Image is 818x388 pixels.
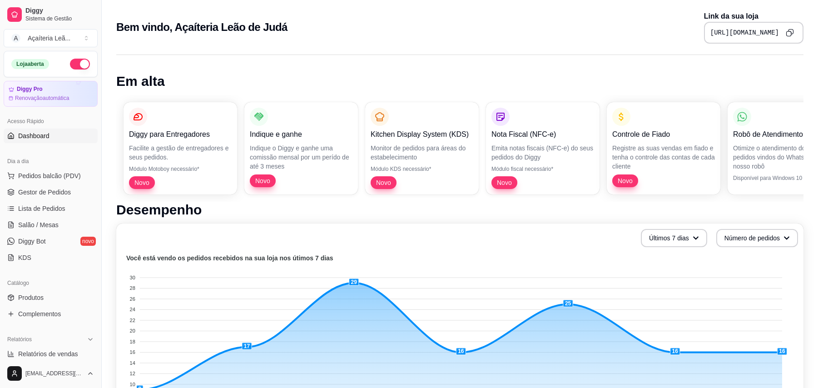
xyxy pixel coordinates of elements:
p: Módulo KDS necessário* [371,165,473,173]
span: Complementos [18,309,61,318]
pre: [URL][DOMAIN_NAME] [710,28,779,37]
p: Link da sua loja [704,11,803,22]
span: Novo [493,178,516,187]
a: KDS [4,250,98,265]
p: Emita notas fiscais (NFC-e) do seus pedidos do Diggy [491,144,594,162]
div: Açaíteria Leã ... [28,34,70,43]
span: Relatórios [7,336,32,343]
button: Select a team [4,29,98,47]
a: Diggy Botnovo [4,234,98,249]
h1: Em alta [116,73,803,90]
span: Novo [131,178,153,187]
span: Novo [614,176,636,185]
span: KDS [18,253,31,262]
tspan: 18 [130,339,135,344]
p: Módulo fiscal necessário* [491,165,594,173]
span: Lista de Pedidos [18,204,65,213]
div: Acesso Rápido [4,114,98,129]
span: Pedidos balcão (PDV) [18,171,81,180]
a: Produtos [4,290,98,305]
tspan: 22 [130,318,135,323]
tspan: 10 [130,382,135,387]
div: Dia a dia [4,154,98,169]
div: Loja aberta [11,59,49,69]
p: Módulo Motoboy necessário* [129,165,232,173]
button: Últimos 7 dias [641,229,707,247]
tspan: 12 [130,371,135,376]
p: Kitchen Display System (KDS) [371,129,473,140]
button: Pedidos balcão (PDV) [4,169,98,183]
tspan: 16 [130,349,135,355]
tspan: 28 [130,285,135,291]
a: Gestor de Pedidos [4,185,98,199]
article: Diggy Pro [17,86,43,93]
a: Dashboard [4,129,98,143]
a: Salão / Mesas [4,218,98,232]
span: Novo [252,176,274,185]
button: Número de pedidos [716,229,798,247]
button: Controle de FiadoRegistre as suas vendas em fiado e tenha o controle das contas de cada clienteNovo [607,102,720,194]
text: Você está vendo os pedidos recebidos na sua loja nos útimos 7 dias [126,254,333,262]
p: Nota Fiscal (NFC-e) [491,129,594,140]
button: [EMAIL_ADDRESS][DOMAIN_NAME] [4,363,98,384]
article: Renovação automática [15,95,69,102]
p: Facilite a gestão de entregadores e seus pedidos. [129,144,232,162]
p: Indique e ganhe [250,129,352,140]
p: Controle de Fiado [612,129,715,140]
button: Nota Fiscal (NFC-e)Emita notas fiscais (NFC-e) do seus pedidos do DiggyMódulo fiscal necessário*Novo [486,102,600,194]
button: Indique e ganheIndique o Diggy e ganhe uma comissão mensal por um perído de até 3 mesesNovo [244,102,358,194]
h1: Desempenho [116,202,803,218]
button: Diggy para EntregadoresFacilite a gestão de entregadores e seus pedidos.Módulo Motoboy necessário... [124,102,237,194]
span: Gestor de Pedidos [18,188,71,197]
tspan: 20 [130,328,135,333]
button: Copy to clipboard [783,25,797,40]
div: Catálogo [4,276,98,290]
span: Dashboard [18,131,50,140]
tspan: 26 [130,296,135,302]
span: Diggy Bot [18,237,46,246]
a: DiggySistema de Gestão [4,4,98,25]
span: Salão / Mesas [18,220,59,229]
tspan: 30 [130,275,135,280]
a: Diggy ProRenovaçãoautomática [4,81,98,107]
p: Diggy para Entregadores [129,129,232,140]
button: Alterar Status [70,59,90,70]
span: Novo [372,178,395,187]
a: Lista de Pedidos [4,201,98,216]
p: Indique o Diggy e ganhe uma comissão mensal por um perído de até 3 meses [250,144,352,171]
tspan: 14 [130,360,135,366]
span: Relatórios de vendas [18,349,78,358]
p: Monitor de pedidos para áreas do estabelecimento [371,144,473,162]
a: Complementos [4,307,98,321]
span: Sistema de Gestão [25,15,94,22]
span: A [11,34,20,43]
span: Diggy [25,7,94,15]
a: Relatórios de vendas [4,347,98,361]
span: Produtos [18,293,44,302]
p: Registre as suas vendas em fiado e tenha o controle das contas de cada cliente [612,144,715,171]
button: Kitchen Display System (KDS)Monitor de pedidos para áreas do estabelecimentoMódulo KDS necessário... [365,102,479,194]
span: [EMAIL_ADDRESS][DOMAIN_NAME] [25,370,83,377]
tspan: 24 [130,307,135,312]
h2: Bem vindo, Açaíteria Leão de Judá [116,20,288,35]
